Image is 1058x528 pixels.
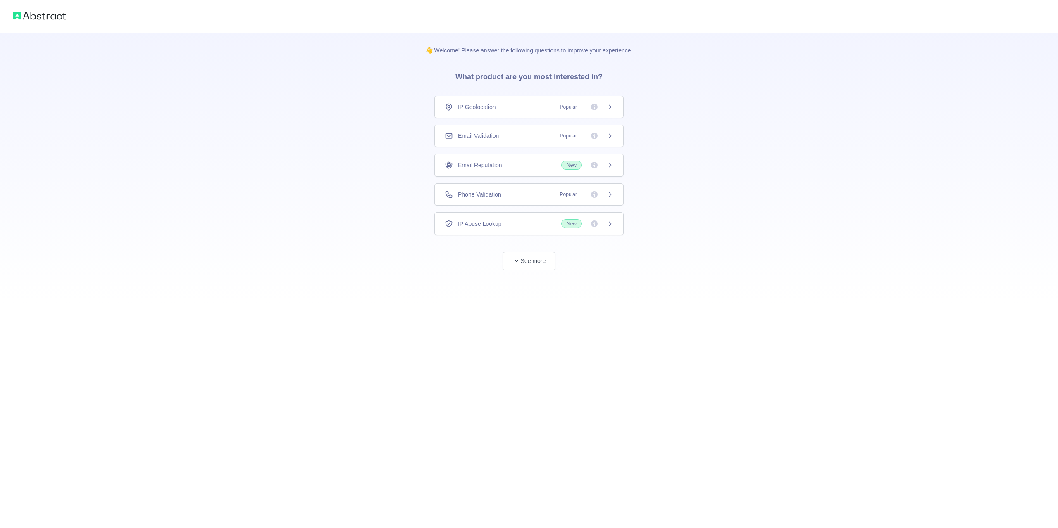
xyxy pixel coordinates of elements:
span: Email Reputation [458,161,502,169]
span: New [561,219,582,228]
span: Phone Validation [458,190,501,199]
p: 👋 Welcome! Please answer the following questions to improve your experience. [412,33,646,54]
span: Popular [555,103,582,111]
span: IP Geolocation [458,103,496,111]
img: Abstract logo [13,10,66,21]
h3: What product are you most interested in? [442,54,616,96]
span: Popular [555,190,582,199]
span: IP Abuse Lookup [458,220,502,228]
span: New [561,161,582,170]
span: Email Validation [458,132,499,140]
button: See more [503,252,555,270]
span: Popular [555,132,582,140]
